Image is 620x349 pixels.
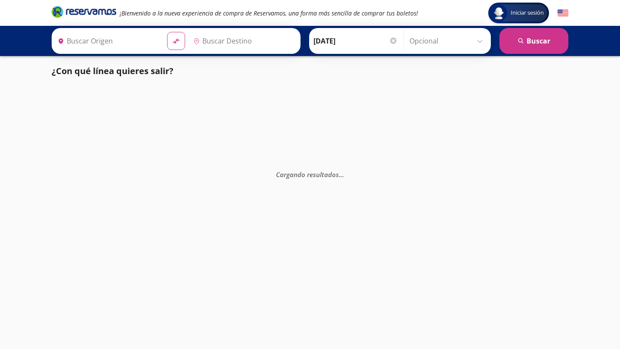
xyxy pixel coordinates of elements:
button: English [558,8,568,19]
input: Opcional [409,30,487,52]
a: Brand Logo [52,5,116,21]
em: Cargando resultados [276,170,344,179]
span: Iniciar sesión [507,9,547,17]
input: Buscar Destino [190,30,296,52]
button: Buscar [499,28,568,54]
i: Brand Logo [52,5,116,18]
input: Elegir Fecha [313,30,398,52]
p: ¿Con qué línea quieres salir? [52,65,174,78]
span: . [339,170,341,179]
span: . [341,170,342,179]
em: ¡Bienvenido a la nueva experiencia de compra de Reservamos, una forma más sencilla de comprar tus... [120,9,418,17]
span: . [342,170,344,179]
input: Buscar Origen [54,30,160,52]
